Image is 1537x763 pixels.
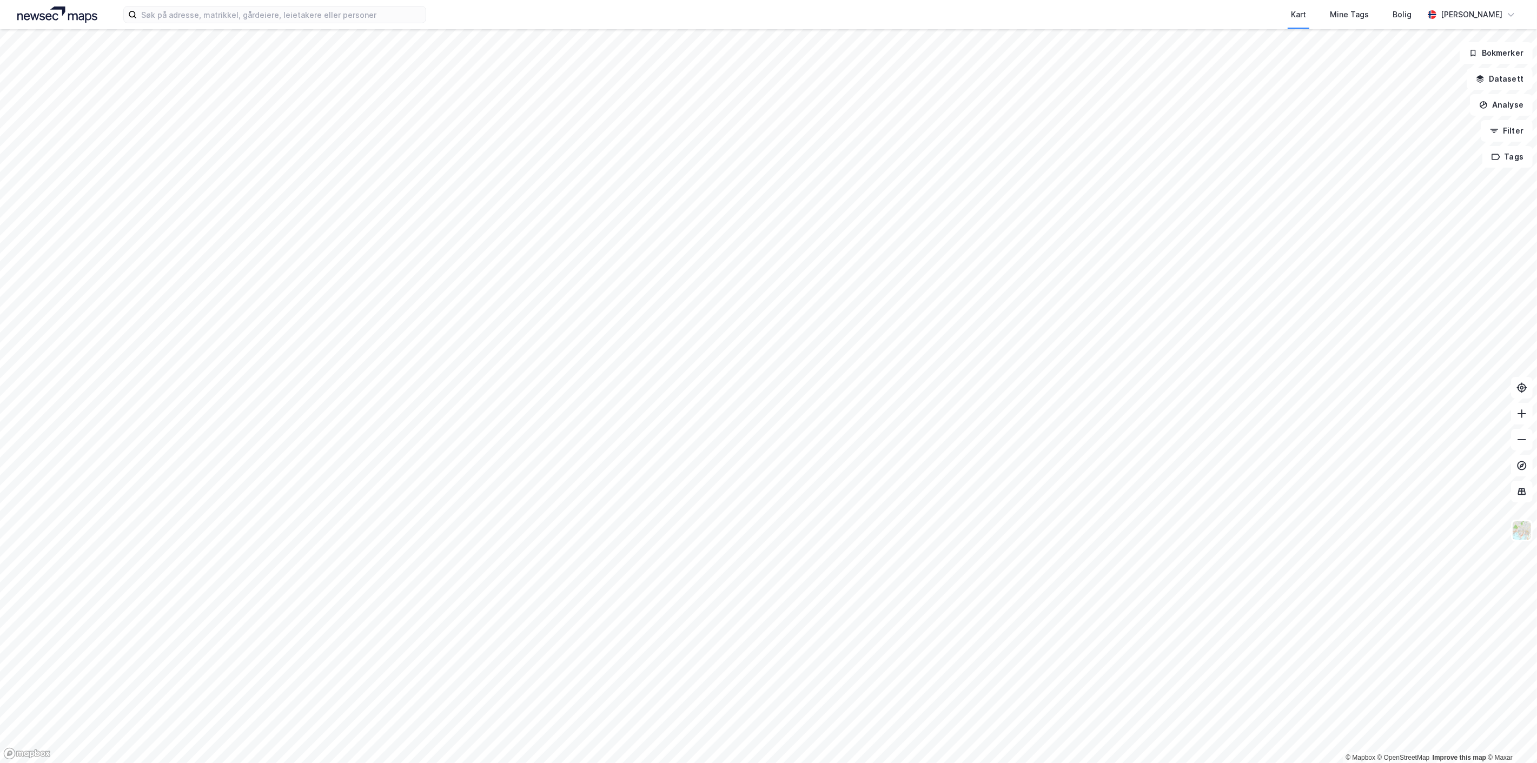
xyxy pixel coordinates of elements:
[1460,42,1533,64] button: Bokmerker
[1377,754,1430,761] a: OpenStreetMap
[1470,94,1533,116] button: Analyse
[1483,711,1537,763] iframe: Chat Widget
[1481,120,1533,142] button: Filter
[1330,8,1369,21] div: Mine Tags
[1482,146,1533,168] button: Tags
[17,6,97,23] img: logo.a4113a55bc3d86da70a041830d287a7e.svg
[1433,754,1486,761] a: Improve this map
[1291,8,1306,21] div: Kart
[3,747,51,760] a: Mapbox homepage
[1346,754,1375,761] a: Mapbox
[1441,8,1502,21] div: [PERSON_NAME]
[137,6,426,23] input: Søk på adresse, matrikkel, gårdeiere, leietakere eller personer
[1512,520,1532,541] img: Z
[1393,8,1412,21] div: Bolig
[1467,68,1533,90] button: Datasett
